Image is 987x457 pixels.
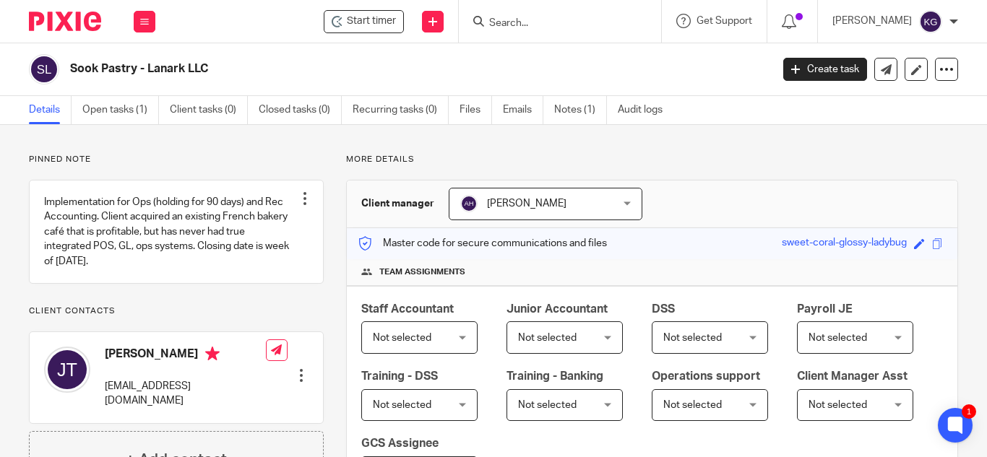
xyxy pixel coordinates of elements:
[29,305,324,317] p: Client contacts
[652,370,760,382] span: Operations support
[373,333,431,343] span: Not selected
[361,438,439,449] span: GCS Assignee
[347,14,396,29] span: Start timer
[29,154,324,165] p: Pinned note
[797,303,853,315] span: Payroll JE
[809,400,867,410] span: Not selected
[29,54,59,84] img: svg%3E
[29,12,101,31] img: Pixie
[809,333,867,343] span: Not selected
[832,14,912,28] p: [PERSON_NAME]
[105,347,266,365] h4: [PERSON_NAME]
[358,236,607,251] p: Master code for secure communications and files
[259,96,342,124] a: Closed tasks (0)
[460,195,478,212] img: svg%3E
[460,96,492,124] a: Files
[783,58,867,81] a: Create task
[373,400,431,410] span: Not selected
[518,333,577,343] span: Not selected
[962,404,976,419] div: 1
[697,16,752,26] span: Get Support
[82,96,159,124] a: Open tasks (1)
[324,10,404,33] div: Sook Pastry - Lanark LLC
[29,96,72,124] a: Details
[919,10,942,33] img: svg%3E
[70,61,624,77] h2: Sook Pastry - Lanark LLC
[353,96,449,124] a: Recurring tasks (0)
[379,266,465,278] span: Team assignments
[503,96,543,124] a: Emails
[797,370,908,382] span: Client Manager Asst
[205,347,220,361] i: Primary
[361,370,438,382] span: Training - DSS
[170,96,248,124] a: Client tasks (0)
[44,347,90,393] img: svg%3E
[507,370,603,382] span: Training - Banking
[487,199,566,209] span: [PERSON_NAME]
[663,333,722,343] span: Not selected
[618,96,673,124] a: Audit logs
[488,17,618,30] input: Search
[105,379,266,409] p: [EMAIL_ADDRESS][DOMAIN_NAME]
[663,400,722,410] span: Not selected
[361,303,454,315] span: Staff Accountant
[782,235,907,252] div: sweet-coral-glossy-ladybug
[361,196,434,211] h3: Client manager
[652,303,675,315] span: DSS
[507,303,608,315] span: Junior Accountant
[346,154,958,165] p: More details
[518,400,577,410] span: Not selected
[554,96,607,124] a: Notes (1)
